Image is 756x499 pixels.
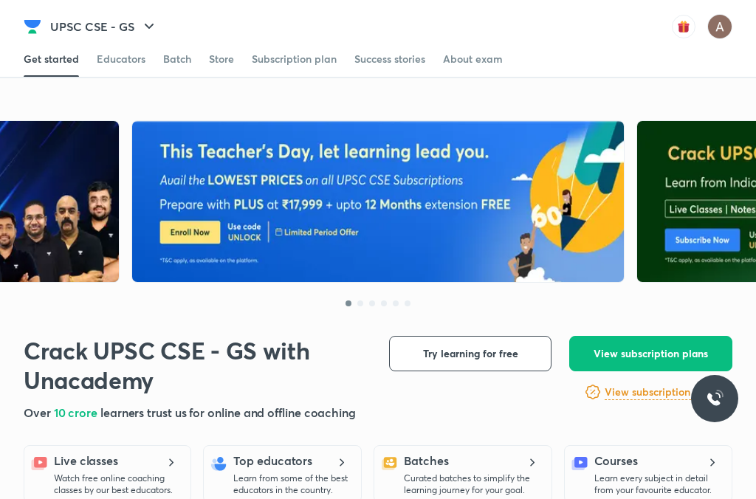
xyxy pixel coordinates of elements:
h6: View subscription offers [605,385,721,400]
div: About exam [443,52,503,66]
img: ANJU SAHU [707,14,732,39]
div: Subscription plan [252,52,337,66]
div: Batch [163,52,191,66]
span: Try learning for free [423,346,518,361]
p: Watch free online coaching classes by our best educators. [54,472,182,496]
span: Over [24,405,54,420]
span: 10 crore [54,405,100,420]
p: Curated batches to simplify the learning journey for your goal. [404,472,543,496]
p: Learn every subject in detail from your favourite educator. [594,472,723,496]
a: Educators [97,41,145,77]
button: View subscription plans [569,336,732,371]
img: Company Logo [24,18,41,35]
h5: Top educators [233,452,312,469]
img: ttu [706,390,724,407]
p: Learn from some of the best educators in the country. [233,472,352,496]
a: Store [209,41,234,77]
div: Get started [24,52,79,66]
span: learners trust us for online and offline coaching [100,405,356,420]
a: View subscription offers [605,383,721,401]
button: UPSC CSE - GS [41,12,167,41]
h5: Live classes [54,452,118,469]
a: Batch [163,41,191,77]
h5: Courses [594,452,638,469]
button: Try learning for free [389,336,551,371]
img: avatar [672,15,695,38]
h5: Batches [404,452,448,469]
a: About exam [443,41,503,77]
div: Educators [97,52,145,66]
div: Success stories [354,52,425,66]
a: Subscription plan [252,41,337,77]
h1: Crack UPSC CSE - GS with Unacademy [24,336,331,395]
a: Success stories [354,41,425,77]
span: View subscription plans [594,346,708,361]
div: Store [209,52,234,66]
a: Get started [24,41,79,77]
